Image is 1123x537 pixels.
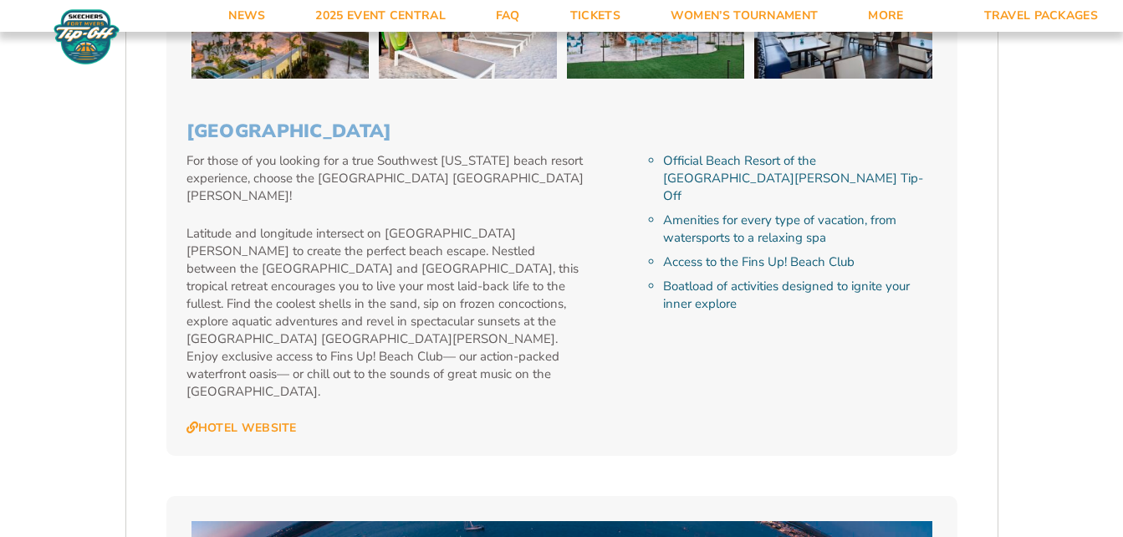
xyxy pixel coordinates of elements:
[663,212,937,247] li: Amenities for every type of vacation, from watersports to a relaxing spa
[663,152,937,205] li: Official Beach Resort of the [GEOGRAPHIC_DATA][PERSON_NAME] Tip-Off
[186,120,937,142] h3: [GEOGRAPHIC_DATA]
[663,278,937,313] li: Boatload of activities designed to ignite your inner explore
[186,225,587,401] p: Latitude and longitude intersect on [GEOGRAPHIC_DATA][PERSON_NAME] to create the perfect beach es...
[186,152,587,205] p: For those of you looking for a true Southwest [US_STATE] beach resort experience, choose the [GEO...
[186,421,297,436] a: Hotel Website
[50,8,123,65] img: Fort Myers Tip-Off
[663,253,937,271] li: Access to the Fins Up! Beach Club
